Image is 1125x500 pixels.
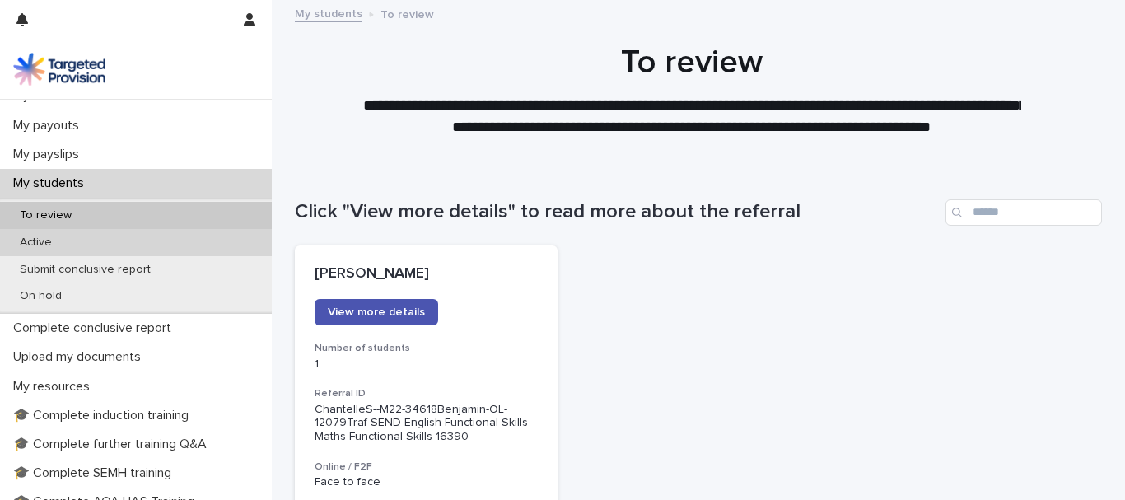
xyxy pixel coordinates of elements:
[295,200,939,224] h1: Click "View more details" to read more about the referral
[7,437,220,452] p: 🎓 Complete further training Q&A
[7,349,154,365] p: Upload my documents
[7,289,75,303] p: On hold
[315,357,538,371] p: 1
[7,175,97,191] p: My students
[7,236,65,250] p: Active
[328,306,425,318] span: View more details
[7,147,92,162] p: My payslips
[315,387,538,400] h3: Referral ID
[7,263,164,277] p: Submit conclusive report
[315,460,538,474] h3: Online / F2F
[315,299,438,325] a: View more details
[315,265,538,283] p: [PERSON_NAME]
[315,342,538,355] h3: Number of students
[380,4,434,22] p: To review
[7,379,103,395] p: My resources
[315,475,538,489] p: Face to face
[295,3,362,22] a: My students
[945,199,1102,226] input: Search
[13,53,105,86] img: M5nRWzHhSzIhMunXDL62
[7,208,85,222] p: To review
[7,118,92,133] p: My payouts
[7,320,184,336] p: Complete conclusive report
[288,43,1095,82] h1: To review
[315,403,538,444] p: ChantelleS--M22-34618Benjamin-OL-12079Traf-SEND-English Functional Skills Maths Functional Skills...
[7,465,184,481] p: 🎓 Complete SEMH training
[7,408,202,423] p: 🎓 Complete induction training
